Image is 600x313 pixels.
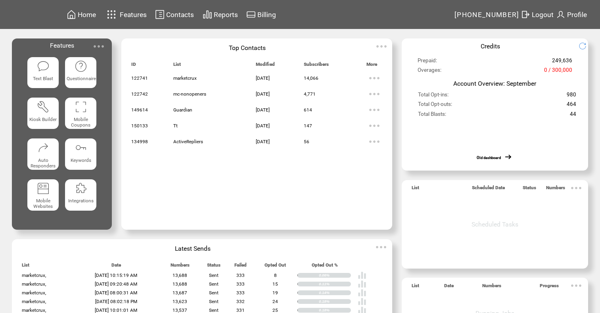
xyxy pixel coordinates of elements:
span: Overages: [418,67,441,77]
span: 24 [272,299,278,304]
span: 4,771 [304,91,316,97]
span: 149614 [131,107,148,113]
span: Opted Out [265,262,286,271]
img: ellypsis.svg [366,102,382,118]
span: Sent [209,281,219,287]
span: Reports [214,11,238,19]
span: 44 [570,111,576,121]
a: Billing [245,8,277,21]
span: 13,687 [173,290,187,296]
img: features.svg [105,8,119,21]
a: Questionnaire [65,57,96,92]
span: Auto Responders [31,157,56,169]
img: ellypsis.svg [374,38,389,54]
a: Mobile Websites [27,179,59,214]
span: Numbers [171,262,190,271]
span: 19 [272,290,278,296]
img: ellypsis.svg [568,180,584,196]
span: 331 [236,307,245,313]
span: Top Contacts [229,44,266,52]
a: Features [104,7,148,22]
span: Billing [257,11,276,19]
img: ellypsis.svg [366,134,382,150]
span: Sent [209,290,219,296]
img: poll%20-%20white.svg [358,288,366,297]
span: Total Opt-outs: [418,101,452,111]
span: Sent [209,299,219,304]
img: creidtcard.svg [246,10,256,19]
a: Auto Responders [27,138,59,173]
span: Contacts [166,11,194,19]
span: Text Blast [33,76,53,81]
span: marketcrux [173,75,197,81]
span: 249,636 [552,58,572,67]
span: 15 [272,281,278,287]
img: poll%20-%20white.svg [358,271,366,280]
span: [DATE] [256,107,270,113]
div: 0.18% [319,299,351,304]
span: [DATE] [256,75,270,81]
span: 13,688 [173,281,187,287]
div: 0.06% [319,273,351,278]
span: Date [444,283,454,292]
span: marketcrux, [22,307,46,313]
span: ActiveRepliers [173,139,203,144]
span: [DATE] 10:15:19 AM [95,273,137,278]
img: questionnaire.svg [75,60,87,73]
img: ellypsis.svg [366,118,382,134]
span: [DATE] 10:01:01 AM [95,307,137,313]
img: ellypsis.svg [91,38,107,54]
span: 13,623 [173,299,187,304]
span: Features [120,11,147,19]
img: coupons.svg [75,100,87,113]
img: mobile-websites.svg [37,182,50,195]
span: 134998 [131,139,148,144]
a: Logout [519,8,555,21]
span: Status [523,185,536,194]
img: text-blast.svg [37,60,50,73]
span: 333 [236,281,245,287]
a: Mobile Coupons [65,98,96,132]
span: Credits [481,42,500,50]
span: 122741 [131,75,148,81]
span: Subscribers [304,61,329,71]
span: [PHONE_NUMBER] [454,11,519,19]
span: Latest Sends [175,245,211,252]
span: Features [50,42,74,49]
img: exit.svg [521,10,530,19]
a: Profile [555,8,588,21]
div: 0.11% [319,282,351,286]
span: 333 [236,290,245,296]
span: marketcrux, [22,290,46,296]
span: 0 / 300,000 [544,67,572,77]
span: mc-nonopeners [173,91,206,97]
img: refresh.png [579,42,592,50]
span: Numbers [482,283,501,292]
img: ellypsis.svg [366,86,382,102]
span: List [412,283,419,292]
a: Kiosk Builder [27,98,59,132]
span: Sent [209,307,219,313]
span: Questionnaire [67,76,96,81]
span: List [22,262,29,271]
span: Opted Out % [312,262,338,271]
span: Keywords [71,157,91,163]
span: 147 [304,123,312,129]
span: 614 [304,107,312,113]
span: [DATE] 08:00:31 AM [95,290,137,296]
span: Numbers [546,185,565,194]
span: Total Opt-ins: [418,92,449,101]
a: Home [65,8,97,21]
span: Logout [532,11,554,19]
img: chart.svg [203,10,212,19]
span: Modified [256,61,275,71]
span: marketcrux, [22,299,46,304]
span: [DATE] [256,91,270,97]
span: [DATE] 09:20:48 AM [95,281,137,287]
a: Keywords [65,138,96,173]
span: 56 [304,139,309,144]
span: ID [131,61,136,71]
span: List [173,61,181,71]
span: Account Overview: September [453,80,536,87]
span: Tt [173,123,178,129]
